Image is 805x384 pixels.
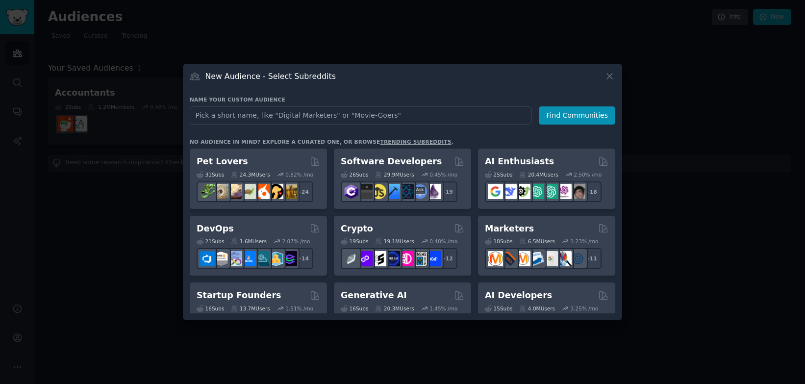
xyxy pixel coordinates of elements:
input: Pick a short name, like "Digital Marketers" or "Movie-Goers" [190,106,532,125]
img: ethfinance [344,251,359,266]
div: 18 Sub s [485,238,512,245]
img: DevOpsLinks [241,251,256,266]
div: 20.4M Users [519,171,558,178]
div: No audience in mind? Explore a curated one, or browse . [190,138,453,145]
h2: DevOps [197,223,234,235]
div: 29.9M Users [375,171,414,178]
img: OnlineMarketing [570,251,585,266]
div: + 11 [581,248,602,269]
div: 3.25 % /mo [571,305,599,312]
div: 16 Sub s [197,305,224,312]
img: turtle [241,184,256,199]
div: 25 Sub s [485,171,512,178]
img: content_marketing [488,251,503,266]
div: 24.3M Users [231,171,270,178]
img: chatgpt_promptDesign [529,184,544,199]
div: + 19 [437,181,457,202]
img: web3 [385,251,400,266]
img: csharp [344,184,359,199]
h2: Pet Lovers [197,155,248,168]
div: 26 Sub s [341,171,368,178]
img: software [357,184,373,199]
img: OpenAIDev [556,184,572,199]
img: CryptoNews [412,251,428,266]
img: herpetology [200,184,215,199]
img: PetAdvice [268,184,283,199]
img: aws_cdk [268,251,283,266]
div: 1.45 % /mo [429,305,457,312]
img: dogbreed [282,184,297,199]
img: ballpython [213,184,228,199]
h2: AI Developers [485,289,552,302]
div: 0.45 % /mo [429,171,457,178]
img: MarketingResearch [556,251,572,266]
h2: Generative AI [341,289,407,302]
div: + 14 [293,248,313,269]
img: AskMarketing [515,251,530,266]
img: reactnative [399,184,414,199]
div: 0.48 % /mo [429,238,457,245]
img: Docker_DevOps [227,251,242,266]
div: 13.7M Users [231,305,270,312]
button: Find Communities [539,106,615,125]
div: 2.50 % /mo [574,171,602,178]
a: trending subreddits [380,139,451,145]
img: chatgpt_prompts_ [543,184,558,199]
img: AskComputerScience [412,184,428,199]
img: bigseo [502,251,517,266]
h2: Startup Founders [197,289,281,302]
h3: Name your custom audience [190,96,615,103]
div: + 12 [437,248,457,269]
img: cockatiel [254,184,270,199]
img: 0xPolygon [357,251,373,266]
img: elixir [426,184,441,199]
h2: Crypto [341,223,373,235]
img: ArtificalIntelligence [570,184,585,199]
div: 15 Sub s [485,305,512,312]
div: 20.3M Users [375,305,414,312]
img: AWS_Certified_Experts [213,251,228,266]
h2: AI Enthusiasts [485,155,554,168]
div: 1.51 % /mo [285,305,313,312]
img: azuredevops [200,251,215,266]
img: PlatformEngineers [282,251,297,266]
div: 19 Sub s [341,238,368,245]
div: + 24 [293,181,313,202]
div: 0.82 % /mo [285,171,313,178]
div: 2.07 % /mo [282,238,310,245]
img: defi_ [426,251,441,266]
img: ethstaker [371,251,386,266]
div: 21 Sub s [197,238,224,245]
div: 4.0M Users [519,305,555,312]
img: AItoolsCatalog [515,184,530,199]
img: leopardgeckos [227,184,242,199]
div: 6.5M Users [519,238,555,245]
div: 31 Sub s [197,171,224,178]
div: 1.6M Users [231,238,267,245]
div: + 18 [581,181,602,202]
img: learnjavascript [371,184,386,199]
img: GoogleGeminiAI [488,184,503,199]
div: 16 Sub s [341,305,368,312]
h2: Marketers [485,223,534,235]
img: DeepSeek [502,184,517,199]
div: 1.23 % /mo [571,238,599,245]
h2: Software Developers [341,155,442,168]
img: Emailmarketing [529,251,544,266]
img: platformengineering [254,251,270,266]
img: googleads [543,251,558,266]
img: defiblockchain [399,251,414,266]
h3: New Audience - Select Subreddits [205,71,336,81]
img: iOSProgramming [385,184,400,199]
div: 19.1M Users [375,238,414,245]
